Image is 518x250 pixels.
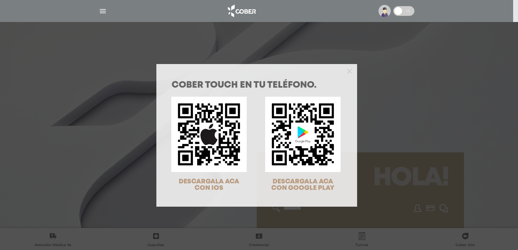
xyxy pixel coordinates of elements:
img: qr-code [171,97,247,172]
span: DESCARGALA ACA CON IOS [179,179,239,191]
h1: COBER TOUCH en tu teléfono. [172,81,342,90]
img: qr-code [265,97,341,172]
span: DESCARGALA ACA CON GOOGLE PLAY [271,179,334,191]
button: Close [347,68,352,74]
